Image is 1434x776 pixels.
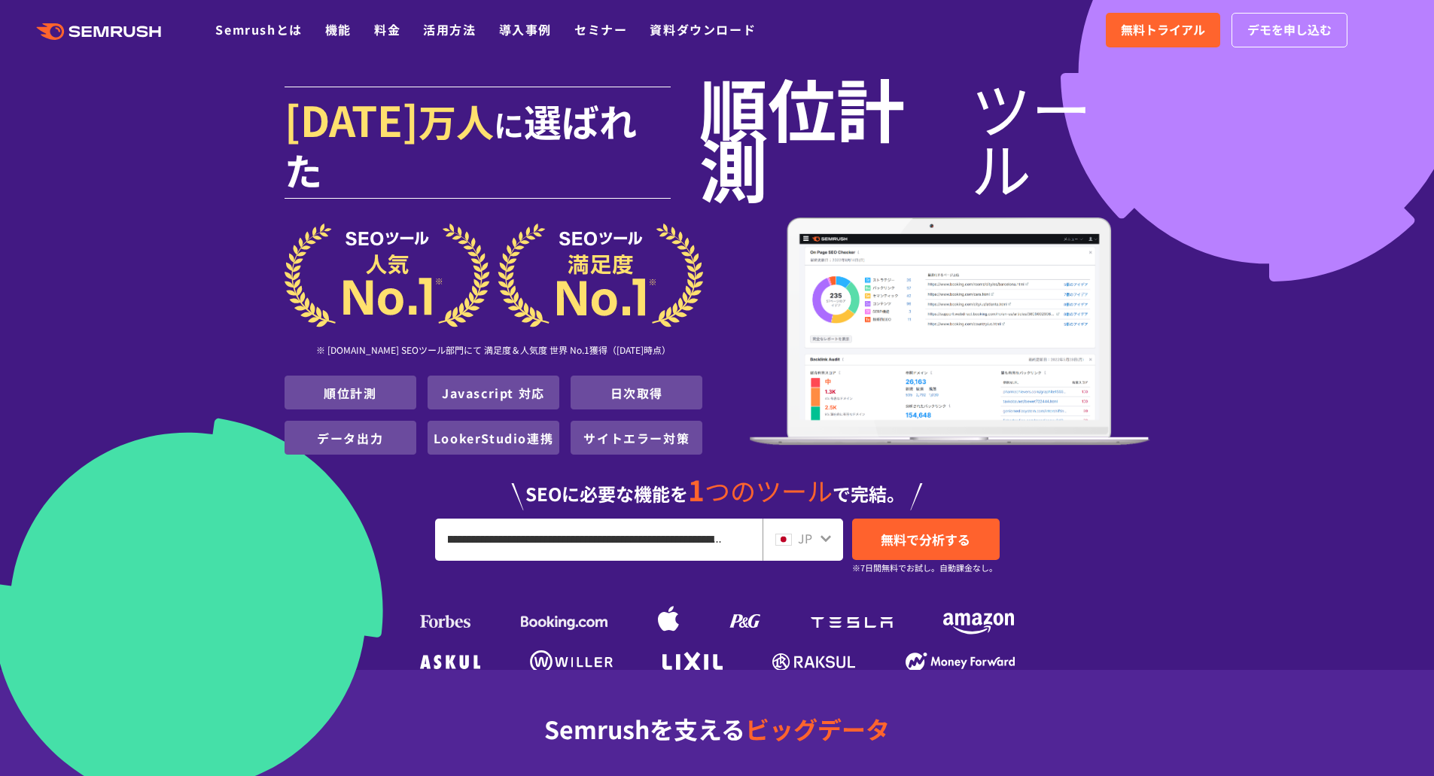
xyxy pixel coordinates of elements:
a: 無料で分析する [852,519,1000,560]
span: JP [798,529,812,547]
span: 選ばれた [285,93,637,196]
span: つのツール [705,472,833,509]
a: 順位計測 [324,384,376,402]
span: デモを申し込む [1247,20,1332,40]
input: URL、キーワードを入力してください [436,519,762,560]
a: データ出力 [317,429,383,447]
a: 無料トライアル [1106,13,1220,47]
span: 無料で分析する [881,530,970,549]
a: 料金 [374,20,400,38]
span: 順位計測 [699,77,971,197]
span: ツール [971,77,1150,197]
a: 日次取得 [610,384,663,402]
div: ※ [DOMAIN_NAME] SEOツール部門にて 満足度＆人気度 世界 No.1獲得（[DATE]時点） [285,327,703,376]
a: 導入事例 [499,20,552,38]
span: で完結。 [833,480,905,507]
a: サイトエラー対策 [583,429,690,447]
div: SEOに必要な機能を [285,461,1150,510]
a: LookerStudio連携 [434,429,553,447]
span: 無料トライアル [1121,20,1205,40]
span: 万人 [419,93,494,148]
a: セミナー [574,20,627,38]
a: 活用方法 [423,20,476,38]
span: [DATE] [285,89,419,149]
a: Javascript 対応 [442,384,545,402]
small: ※7日間無料でお試し。自動課金なし。 [852,561,997,575]
span: に [494,102,524,146]
a: 機能 [325,20,352,38]
span: 1 [688,469,705,510]
a: Semrushとは [215,20,302,38]
a: 資料ダウンロード [650,20,756,38]
span: ビッグデータ [745,711,890,746]
a: デモを申し込む [1232,13,1347,47]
